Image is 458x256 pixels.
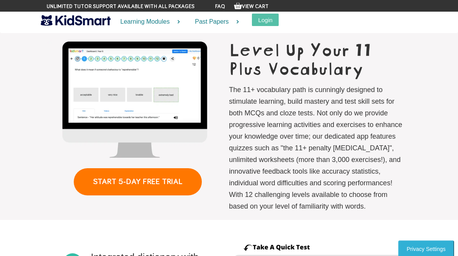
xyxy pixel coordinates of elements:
[111,12,185,32] a: Learning Modules
[215,4,225,9] a: FAQ
[229,39,406,76] h1: Level Up Your 11 Plus Vocabulary
[233,239,311,255] img: try-quick-test.png
[185,12,244,32] a: Past Papers
[41,14,111,27] img: KidSmart logo
[47,39,229,160] img: vocab-glimpse.webp
[229,84,406,212] p: The 11+ vocabulary path is cunningly designed to stimulate learning, build mastery and test skill...
[47,3,194,10] span: Unlimited tutor support available with all packages
[74,168,202,195] a: START 5-DAY FREE TRIAL
[234,4,269,9] a: View Cart
[234,2,242,10] img: Your items in the shopping basket
[252,14,279,26] button: Login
